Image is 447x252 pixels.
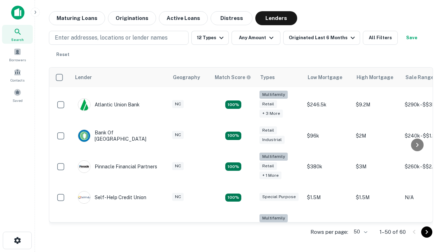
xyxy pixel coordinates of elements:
[260,73,275,82] div: Types
[225,162,241,171] div: Matching Properties: 17, hasApolloMatch: undefined
[421,226,432,238] button: Go to next page
[303,211,352,246] td: $246k
[225,132,241,140] div: Matching Properties: 15, hasApolloMatch: undefined
[283,31,360,45] button: Originated Last 6 Months
[55,34,168,42] p: Enter addresses, locations or lender names
[259,153,288,161] div: Multifamily
[352,68,401,87] th: High Mortgage
[412,174,447,207] iframe: Chat Widget
[259,100,277,108] div: Retail
[215,73,250,81] h6: Match Score
[173,73,200,82] div: Geography
[303,87,352,122] td: $246.5k
[9,57,26,63] span: Borrowers
[405,73,434,82] div: Sale Range
[232,31,280,45] button: Any Amount
[52,48,74,62] button: Reset
[215,73,251,81] div: Capitalize uses an advanced AI algorithm to match your search with the best lender. The match sco...
[49,31,189,45] button: Enter addresses, locations or lender names
[78,161,90,173] img: picture
[259,214,288,222] div: Multifamily
[352,149,401,184] td: $3M
[259,136,285,144] div: Industrial
[289,34,357,42] div: Originated Last 6 Months
[352,122,401,149] td: $2M
[10,77,24,83] span: Contacts
[259,193,299,201] div: Special Purpose
[49,11,105,25] button: Maturing Loans
[303,184,352,211] td: $1.5M
[259,171,281,180] div: + 1 more
[351,227,368,237] div: 50
[303,122,352,149] td: $96k
[352,87,401,122] td: $9.2M
[2,25,33,44] a: Search
[78,99,90,111] img: picture
[380,228,406,236] p: 1–50 of 60
[259,91,288,99] div: Multifamily
[225,194,241,202] div: Matching Properties: 11, hasApolloMatch: undefined
[71,68,169,87] th: Lender
[352,184,401,211] td: $1.5M
[259,162,277,170] div: Retail
[401,31,423,45] button: Save your search to get updates of matches that match your search criteria.
[2,45,33,64] a: Borrowers
[78,130,90,142] img: picture
[259,110,283,118] div: + 3 more
[2,65,33,84] a: Contacts
[310,228,348,236] p: Rows per page:
[172,100,184,108] div: NC
[256,68,303,87] th: Types
[159,11,208,25] button: Active Loans
[108,11,156,25] button: Originations
[78,160,157,173] div: Pinnacle Financial Partners
[78,129,162,142] div: Bank Of [GEOGRAPHIC_DATA]
[13,98,23,103] span: Saved
[363,31,398,45] button: All Filters
[172,162,184,170] div: NC
[255,11,297,25] button: Lenders
[78,191,146,204] div: Self-help Credit Union
[75,73,92,82] div: Lender
[225,100,241,109] div: Matching Properties: 10, hasApolloMatch: undefined
[211,11,252,25] button: Distress
[11,6,24,20] img: capitalize-icon.png
[259,126,277,134] div: Retail
[172,193,184,201] div: NC
[169,68,211,87] th: Geography
[78,222,134,235] div: The Fidelity Bank
[357,73,393,82] div: High Mortgage
[303,68,352,87] th: Low Mortgage
[211,68,256,87] th: Capitalize uses an advanced AI algorithm to match your search with the best lender. The match sco...
[11,37,24,42] span: Search
[78,191,90,203] img: picture
[78,98,140,111] div: Atlantic Union Bank
[352,211,401,246] td: $3.2M
[191,31,229,45] button: 12 Types
[172,131,184,139] div: NC
[2,86,33,105] a: Saved
[308,73,342,82] div: Low Mortgage
[303,149,352,184] td: $380k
